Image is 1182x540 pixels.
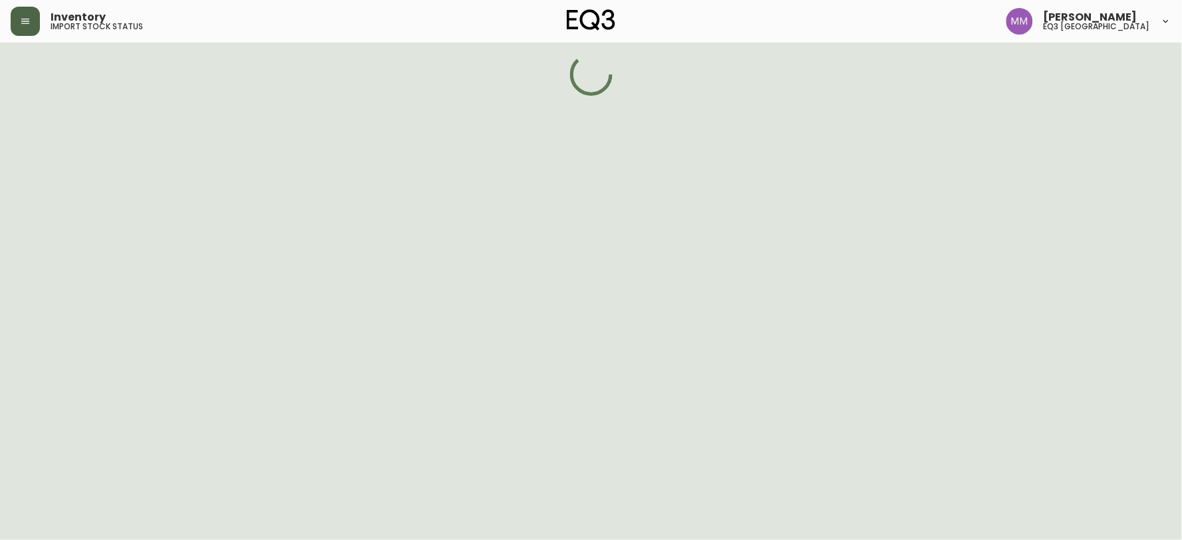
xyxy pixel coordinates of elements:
h5: import stock status [51,23,143,31]
span: Inventory [51,12,106,23]
span: [PERSON_NAME] [1044,12,1137,23]
img: b124d21e3c5b19e4a2f2a57376a9c201 [1006,8,1033,35]
img: logo [567,9,616,31]
h5: eq3 [GEOGRAPHIC_DATA] [1044,23,1150,31]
